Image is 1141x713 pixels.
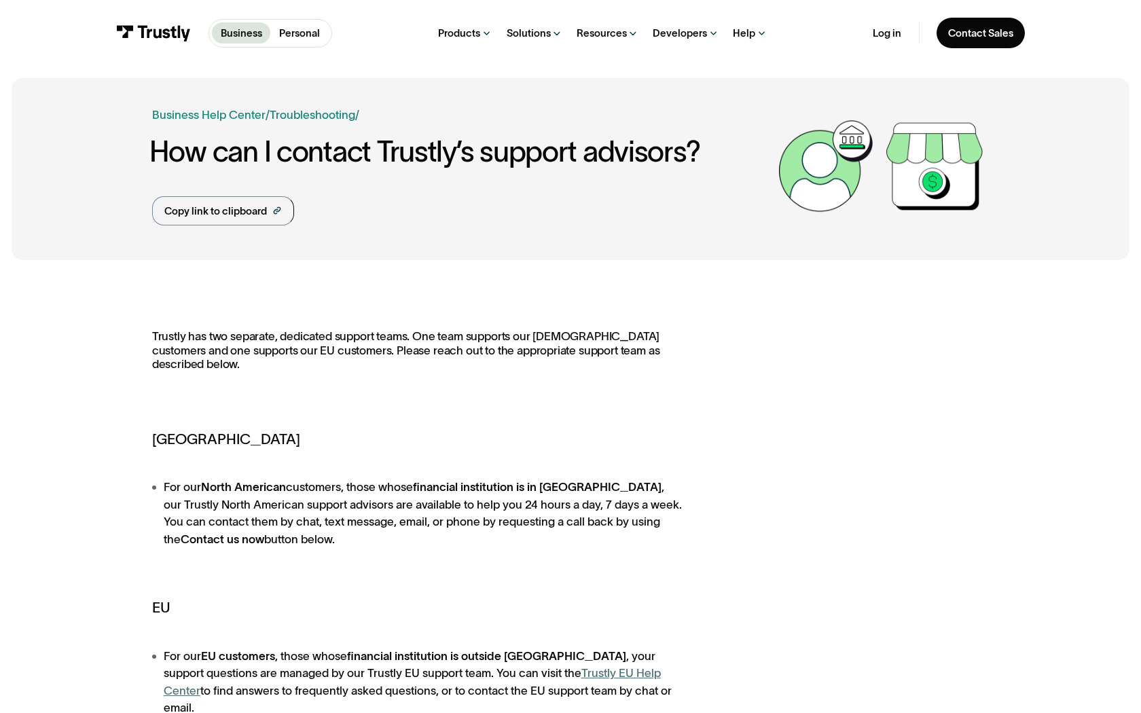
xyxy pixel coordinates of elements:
[577,26,627,39] div: Resources
[201,481,286,493] strong: North American
[873,26,901,39] a: Log in
[152,196,294,225] a: Copy link to clipboard
[266,107,270,124] div: /
[507,26,551,39] div: Solutions
[948,26,1013,39] div: Contact Sales
[347,650,626,662] strong: financial institution is outside [GEOGRAPHIC_DATA]
[270,22,329,43] a: Personal
[212,22,271,43] a: Business
[653,26,707,39] div: Developers
[279,26,320,41] p: Personal
[164,667,661,697] a: Trustly EU Help Center
[164,204,267,219] div: Copy link to clipboard
[116,25,192,41] img: Trustly Logo
[221,26,262,41] p: Business
[149,136,772,168] h1: How can I contact Trustly’s support advisors?
[733,26,755,39] div: Help
[152,597,691,619] h5: EU
[152,107,266,124] a: Business Help Center
[355,107,359,124] div: /
[152,329,691,385] p: Trustly has two separate, dedicated support teams. One team supports our [DEMOGRAPHIC_DATA] custo...
[152,428,691,450] h5: [GEOGRAPHIC_DATA]
[152,479,691,548] li: For our customers, those whose , our Trustly North American support advisors are available to hel...
[181,533,264,545] strong: Contact us now
[413,481,662,493] strong: financial institution is in [GEOGRAPHIC_DATA]
[201,650,275,662] strong: EU customers
[438,26,480,39] div: Products
[937,18,1025,48] a: Contact Sales
[270,109,355,121] a: Troubleshooting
